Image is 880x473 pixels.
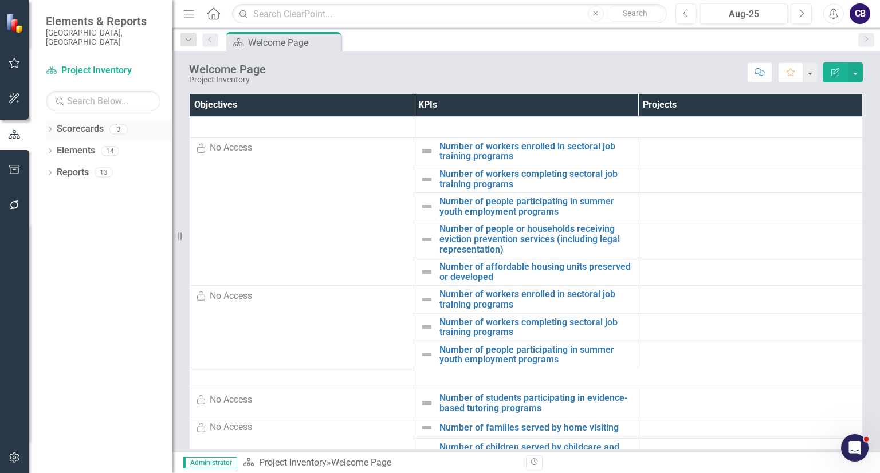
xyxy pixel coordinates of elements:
div: 13 [95,168,113,178]
td: Double-Click to Edit Right Click for Context Menu [414,417,638,438]
div: No Access [210,141,252,155]
img: Not Defined [420,396,434,410]
img: Not Defined [420,232,434,246]
td: Double-Click to Edit Right Click for Context Menu [414,341,638,368]
a: Number of families served by home visiting [439,423,632,433]
img: ClearPoint Strategy [6,13,26,33]
iframe: Intercom live chat [841,434,869,462]
a: Number of people participating in summer youth employment programs [439,196,632,216]
td: Double-Click to Edit Right Click for Context Menu [414,220,638,258]
div: No Access [210,421,252,434]
span: Elements & Reports [46,14,160,28]
td: Double-Click to Edit Right Click for Context Menu [414,165,638,193]
div: Aug-25 [704,7,784,21]
a: Number of workers enrolled in sectoral job training programs [439,141,632,161]
a: Elements [57,144,95,157]
a: Reports [57,166,89,179]
td: Double-Click to Edit Right Click for Context Menu [414,389,638,417]
button: CB [850,3,870,24]
div: Welcome Page [248,36,338,50]
img: Not Defined [420,421,434,435]
div: Welcome Page [331,457,391,468]
img: Not Defined [420,348,434,361]
div: 14 [101,146,119,156]
td: Double-Click to Edit Right Click for Context Menu [414,313,638,341]
td: Double-Click to Edit Right Click for Context Menu [414,193,638,220]
img: Not Defined [420,172,434,186]
div: No Access [210,290,252,303]
img: Not Defined [420,144,434,158]
img: Not Defined [420,320,434,334]
a: Number of workers completing sectoral job training programs [439,169,632,189]
img: Not Defined [420,265,434,279]
a: Number of people participating in summer youth employment programs [439,345,632,365]
div: Welcome Page [189,63,266,76]
a: Number of affordable housing units preserved or developed [439,262,632,282]
div: Project Inventory [189,76,266,84]
span: Administrator [183,457,237,468]
small: [GEOGRAPHIC_DATA], [GEOGRAPHIC_DATA] [46,28,160,47]
span: Search [623,9,647,18]
a: Project Inventory [46,64,160,77]
input: Search Below... [46,91,160,111]
a: Number of workers completing sectoral job training programs [439,317,632,337]
a: Number of children served by childcare and early learning (pre-school/pre-K/ages [DEMOGRAPHIC_DATA]) [439,442,632,472]
td: Double-Click to Edit Right Click for Context Menu [414,258,638,286]
td: Double-Click to Edit Right Click for Context Menu [414,286,638,313]
img: Not Defined [420,293,434,306]
div: » [243,456,517,470]
button: Search [607,6,664,22]
a: Number of people or households receiving eviction prevention services (including legal representa... [439,224,632,254]
input: Search ClearPoint... [232,4,666,24]
button: Aug-25 [700,3,788,24]
a: Project Inventory [259,457,327,468]
a: Number of workers enrolled in sectoral job training programs [439,289,632,309]
a: Number of students participating in evidence-based tutoring programs [439,393,632,413]
div: 3 [109,124,128,134]
td: Double-Click to Edit Right Click for Context Menu [414,137,638,165]
div: No Access [210,393,252,407]
a: Scorecards [57,123,104,136]
img: Not Defined [420,200,434,214]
